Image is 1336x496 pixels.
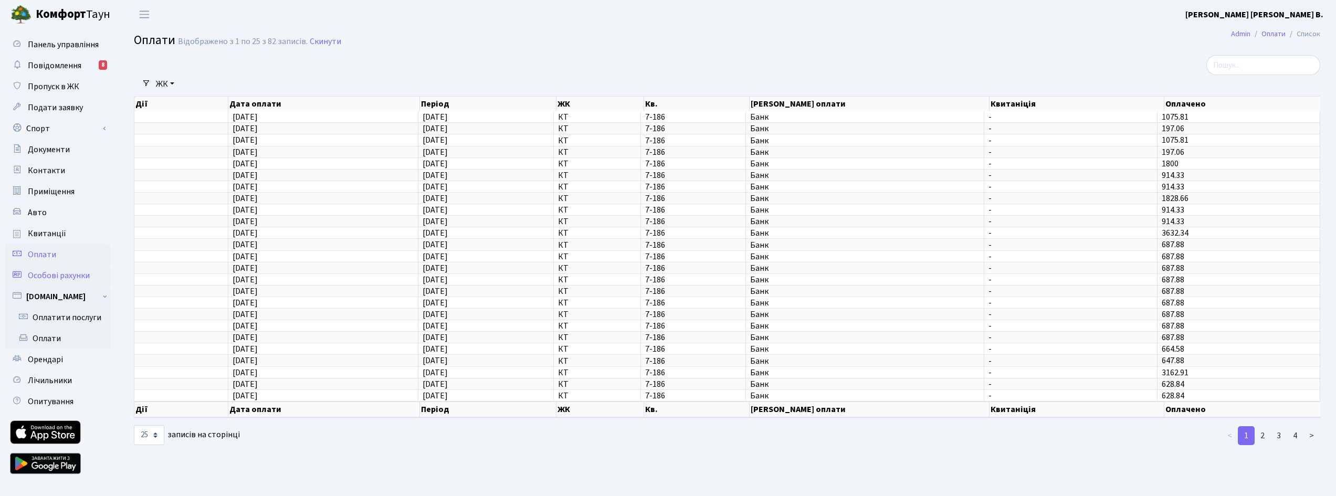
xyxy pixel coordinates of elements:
span: [DATE] [233,111,258,123]
span: [DATE] [423,216,448,227]
span: КТ [558,299,636,307]
span: 7-186 [645,194,741,203]
span: КТ [558,241,636,249]
span: Контакти [28,165,65,176]
a: Admin [1231,28,1250,39]
th: Дата оплати [228,402,420,417]
span: - [988,368,1153,377]
span: 7-186 [645,124,741,133]
a: Панель управління [5,34,110,55]
span: Банк [750,229,980,237]
th: Кв. [644,402,750,417]
span: [DATE] [233,204,258,216]
div: Відображено з 1 по 25 з 82 записів. [178,37,308,47]
span: 1075.81 [1162,111,1188,123]
span: - [988,194,1153,203]
span: [DATE] [423,309,448,320]
span: КТ [558,276,636,284]
span: - [988,264,1153,272]
select: записів на сторінці [134,425,164,445]
span: Банк [750,322,980,330]
span: Банк [750,148,980,156]
span: Квитанції [28,228,66,239]
div: 8 [99,60,107,70]
span: [DATE] [423,181,448,193]
span: [DATE] [423,332,448,343]
span: 7-186 [645,252,741,261]
span: КТ [558,183,636,191]
span: [DATE] [423,146,448,158]
span: [DATE] [233,274,258,286]
a: Оплати [5,328,110,349]
a: Приміщення [5,181,110,202]
a: Лічильники [5,370,110,391]
span: 914.33 [1162,216,1184,227]
span: Авто [28,207,47,218]
span: - [988,276,1153,284]
span: 687.88 [1162,262,1184,274]
span: Банк [750,310,980,319]
span: [DATE] [423,286,448,297]
span: Банк [750,264,980,272]
span: Особові рахунки [28,270,90,281]
span: [DATE] [233,367,258,378]
span: [DATE] [423,343,448,355]
span: 7-186 [645,136,741,145]
th: Кв. [644,97,750,111]
span: - [988,113,1153,121]
span: - [988,241,1153,249]
span: Лічильники [28,375,72,386]
span: 7-186 [645,241,741,249]
span: [DATE] [233,170,258,181]
span: - [988,310,1153,319]
a: Оплатити послуги [5,307,110,328]
span: 664.58 [1162,343,1184,355]
span: Оплати [28,249,56,260]
th: Дії [134,97,228,111]
span: - [988,345,1153,353]
span: [DATE] [233,123,258,134]
img: logo.png [10,4,31,25]
span: - [988,171,1153,180]
span: 7-186 [645,113,741,121]
span: [DATE] [423,111,448,123]
span: - [988,229,1153,237]
a: Повідомлення8 [5,55,110,76]
span: КТ [558,160,636,168]
span: 197.06 [1162,123,1184,134]
span: Банк [750,287,980,296]
span: [DATE] [233,181,258,193]
span: 687.88 [1162,286,1184,297]
span: Опитування [28,396,73,407]
span: 628.84 [1162,390,1184,402]
span: 7-186 [645,310,741,319]
span: Банк [750,380,980,388]
span: 687.88 [1162,297,1184,309]
span: 687.88 [1162,320,1184,332]
span: КТ [558,217,636,226]
span: [DATE] [233,239,258,251]
span: Банк [750,392,980,400]
span: - [988,252,1153,261]
span: [DATE] [233,355,258,367]
span: КТ [558,357,636,365]
span: КТ [558,264,636,272]
a: Документи [5,139,110,160]
a: ЖК [152,75,178,93]
a: Скинути [310,37,341,47]
span: КТ [558,171,636,180]
span: [DATE] [233,135,258,146]
span: Подати заявку [28,102,83,113]
span: 197.06 [1162,146,1184,158]
span: КТ [558,380,636,388]
span: [DATE] [233,332,258,343]
span: Банк [750,171,980,180]
span: Документи [28,144,70,155]
span: [DATE] [233,193,258,204]
span: 7-186 [645,229,741,237]
span: [DATE] [233,216,258,227]
span: Банк [750,241,980,249]
span: [DATE] [233,390,258,402]
span: Банк [750,217,980,226]
label: записів на сторінці [134,425,240,445]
